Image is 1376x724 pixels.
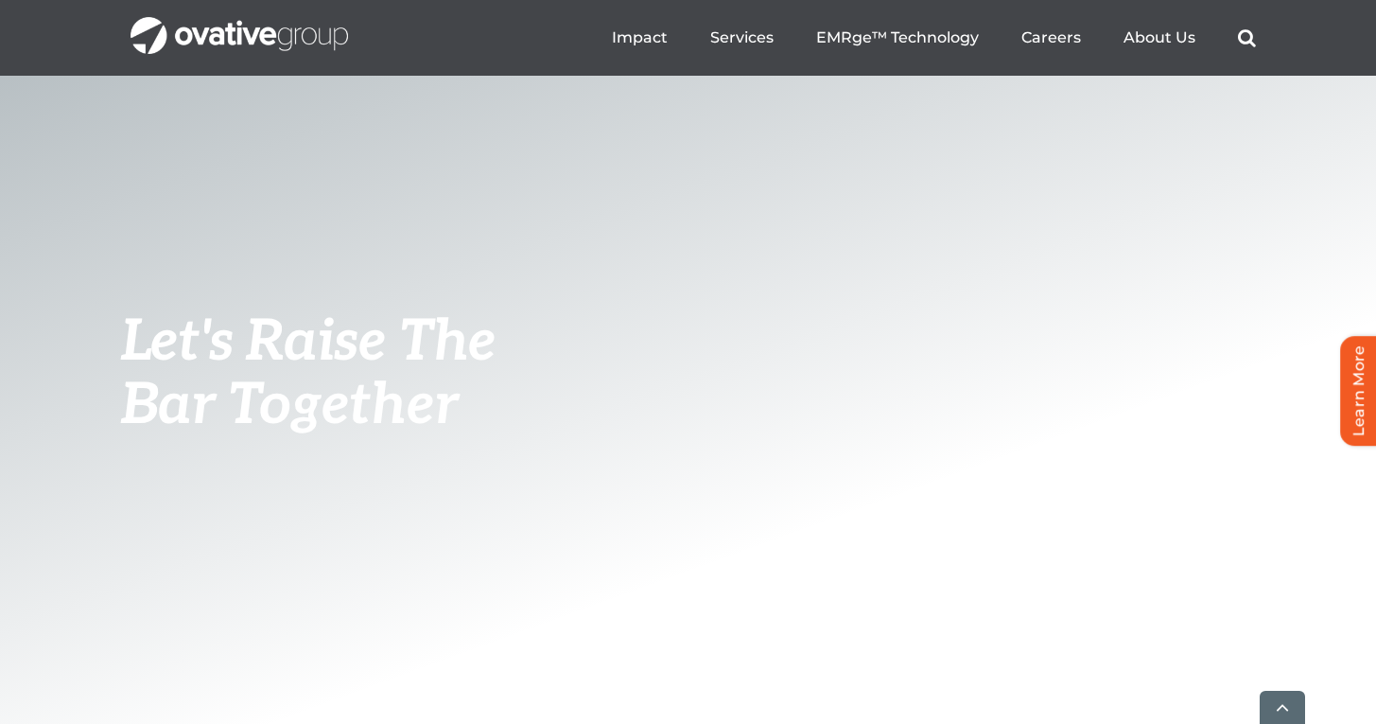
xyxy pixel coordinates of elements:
[1123,28,1195,47] a: About Us
[816,28,979,47] a: EMRge™ Technology
[131,15,348,33] a: OG_Full_horizontal_WHT
[612,8,1256,68] nav: Menu
[121,309,496,377] span: Let's Raise The
[121,372,458,440] span: Bar Together
[612,28,668,47] a: Impact
[1238,28,1256,47] a: Search
[1021,28,1081,47] a: Careers
[710,28,774,47] a: Services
